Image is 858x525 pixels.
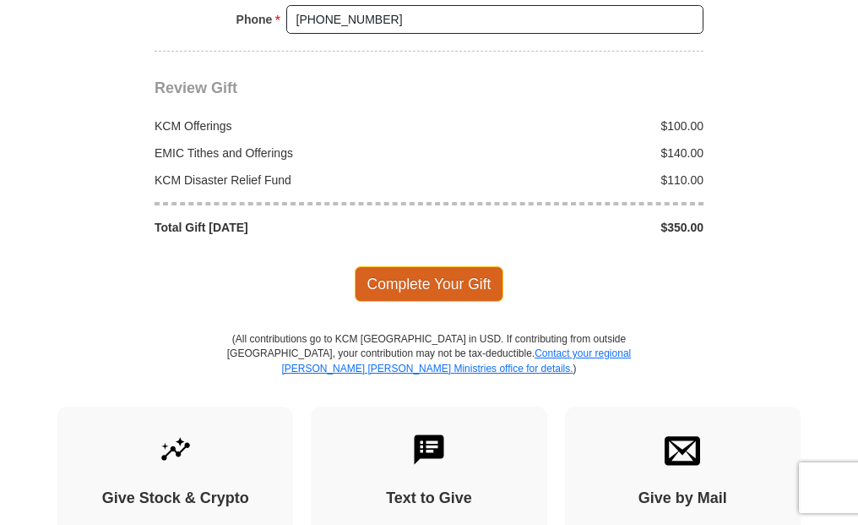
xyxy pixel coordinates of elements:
[340,489,517,508] h4: Text to Give
[665,432,700,468] img: envelope.svg
[429,219,713,236] div: $350.00
[429,118,713,134] div: $100.00
[411,432,447,468] img: text-to-give.svg
[595,489,771,508] h4: Give by Mail
[146,172,430,189] div: KCM Disaster Relief Fund
[158,432,193,468] img: give-by-stock.svg
[429,172,713,189] div: $110.00
[226,332,632,406] p: (All contributions go to KCM [GEOGRAPHIC_DATA] in USD. If contributing from outside [GEOGRAPHIC_D...
[236,8,273,31] strong: Phone
[155,79,237,96] span: Review Gift
[146,219,430,236] div: Total Gift [DATE]
[429,145,713,161] div: $140.00
[281,347,631,374] a: Contact your regional [PERSON_NAME] [PERSON_NAME] Ministries office for details.
[146,145,430,161] div: EMIC Tithes and Offerings
[355,266,504,302] span: Complete Your Gift
[146,118,430,134] div: KCM Offerings
[87,489,263,508] h4: Give Stock & Crypto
